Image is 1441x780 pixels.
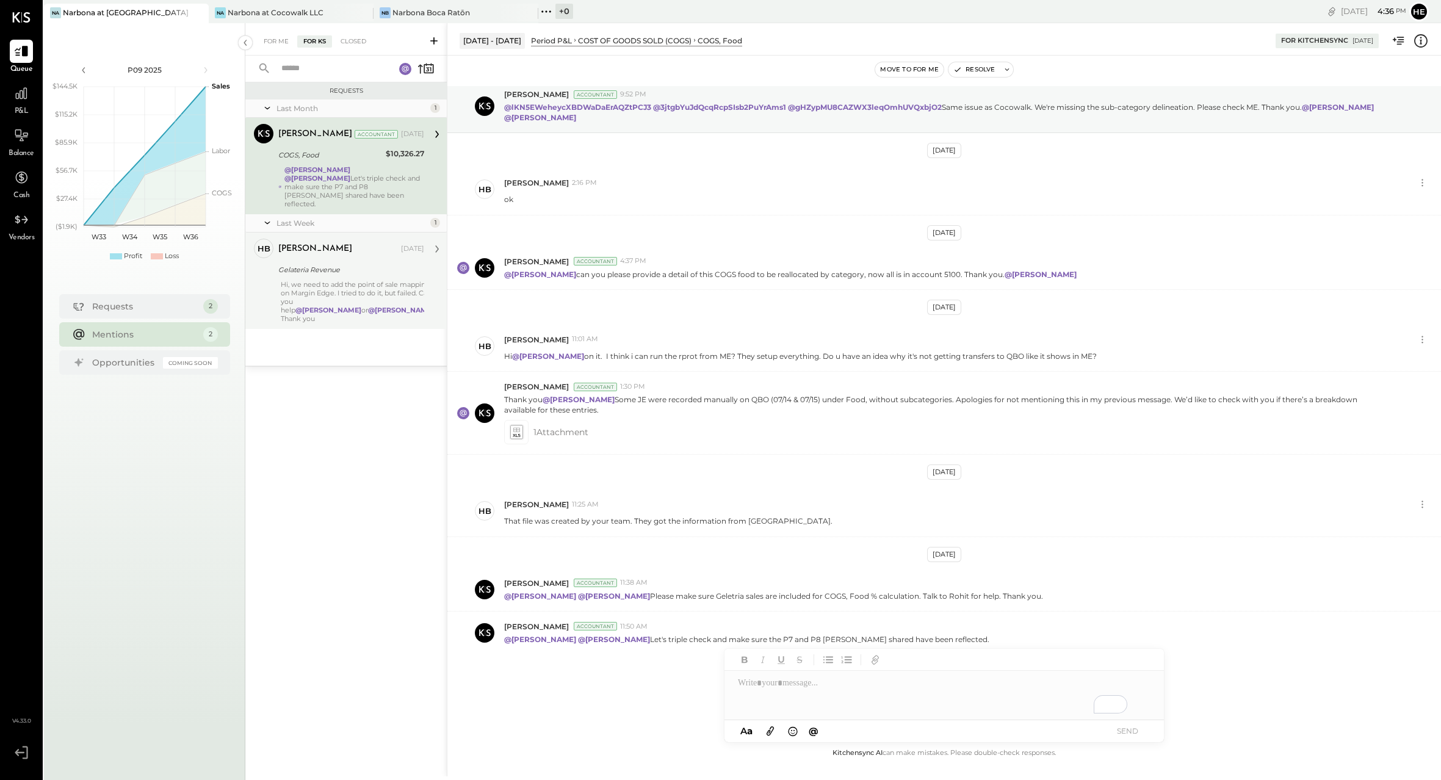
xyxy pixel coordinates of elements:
[401,244,424,254] div: [DATE]
[572,334,598,344] span: 11:01 AM
[56,194,78,203] text: $27.4K
[531,35,572,46] div: Period P&L
[55,138,78,146] text: $85.9K
[182,233,198,241] text: W36
[927,547,961,562] div: [DATE]
[867,652,883,668] button: Add URL
[50,7,61,18] div: Na
[124,251,142,261] div: Profit
[504,516,832,526] p: That file was created by your team. They got the information from [GEOGRAPHIC_DATA].
[278,128,352,140] div: [PERSON_NAME]
[948,62,1000,77] button: Resolve
[386,148,424,160] div: $10,326.27
[15,106,29,117] span: P&L
[276,218,427,228] div: Last Week
[92,300,197,312] div: Requests
[1409,2,1429,21] button: He
[92,233,106,241] text: W33
[737,652,753,668] button: Bold
[9,233,35,244] span: Vendors
[251,87,441,95] div: Requests
[805,723,822,738] button: @
[212,189,232,197] text: COGS
[533,420,588,444] span: 1 Attachment
[276,103,427,114] div: Last Month
[278,264,421,276] div: Gelateria Revenue
[479,184,491,195] div: HB
[1326,5,1338,18] div: copy link
[504,178,569,188] span: [PERSON_NAME]
[504,634,989,645] p: Let's triple check and make sure the P7 and P8 [PERSON_NAME] shared have been reflected.
[620,256,646,266] span: 4:37 PM
[574,90,617,99] div: Accountant
[380,7,391,18] div: NB
[297,35,332,48] div: For KS
[620,382,645,392] span: 1:30 PM
[153,233,167,241] text: W35
[578,591,650,601] strong: @[PERSON_NAME]
[92,356,157,369] div: Opportunities
[875,62,944,77] button: Move to for me
[203,327,218,342] div: 2
[1,124,42,159] a: Balance
[788,103,942,112] strong: @gHZypMU8CAZWX3leqOmhUVQxbjO2
[504,270,576,279] strong: @[PERSON_NAME]
[56,166,78,175] text: $56.7K
[212,146,230,155] text: Labor
[1,166,42,201] a: Cash
[755,652,771,668] button: Italic
[504,578,569,588] span: [PERSON_NAME]
[927,143,961,158] div: [DATE]
[504,394,1385,415] p: Thank you Some JE were recorded manually on QBO (07/14 & 07/15) under Food, without subcategories...
[284,174,350,182] strong: @[PERSON_NAME]
[295,306,361,314] strong: @[PERSON_NAME]
[258,35,295,48] div: For Me
[1353,37,1373,45] div: [DATE]
[1103,723,1152,739] button: SEND
[334,35,372,48] div: Closed
[504,591,1043,601] p: Please make sure Geletria sales are included for COGS, Food % calculation. Talk to Rohit for help...
[284,165,424,208] div: Let's triple check and make sure the P7 and P8 [PERSON_NAME] shared have been reflected.
[504,269,1078,280] p: can you please provide a detail of this COGS food to be reallocated by category, now all is in ac...
[543,395,615,404] strong: @[PERSON_NAME]
[578,35,692,46] div: COST OF GOODS SOLD (COGS)
[927,225,961,240] div: [DATE]
[93,65,197,75] div: P09 2025
[13,190,29,201] span: Cash
[792,652,807,668] button: Strikethrough
[10,64,33,75] span: Queue
[737,724,756,738] button: Aa
[460,33,525,48] div: [DATE] - [DATE]
[121,233,137,241] text: W34
[9,148,34,159] span: Balance
[504,621,569,632] span: [PERSON_NAME]
[574,579,617,587] div: Accountant
[698,35,742,46] div: COGS, Food
[504,103,651,112] strong: @lKN5EWeheycXBDWaDaErAQZtPCJ3
[281,280,438,323] div: Hi, we need to add the point of sale mapping on Margin Edge. I tried to do it, but failed. Can yo...
[1005,270,1077,279] strong: @[PERSON_NAME]
[203,299,218,314] div: 2
[355,130,398,139] div: Accountant
[278,243,352,255] div: [PERSON_NAME]
[773,652,789,668] button: Underline
[1302,103,1374,112] strong: @[PERSON_NAME]
[927,300,961,315] div: [DATE]
[572,500,599,510] span: 11:25 AM
[504,256,569,267] span: [PERSON_NAME]
[620,622,648,632] span: 11:50 AM
[52,82,78,90] text: $144.5K
[368,306,434,314] strong: @[PERSON_NAME]
[1281,36,1348,46] div: For KitchenSync
[55,110,78,118] text: $115.2K
[574,383,617,391] div: Accountant
[504,635,576,644] strong: @[PERSON_NAME]
[555,4,573,19] div: + 0
[163,357,218,369] div: Coming Soon
[1341,5,1406,17] div: [DATE]
[653,103,786,112] strong: @3jtgbYuJdQcqRcpSIsb2PuYrAms1
[504,351,1097,361] p: Hi on it. I think i can run the rprot from ME? They setup everything. Do u have an idea why it's ...
[839,652,854,668] button: Ordered List
[927,464,961,480] div: [DATE]
[504,499,569,510] span: [PERSON_NAME]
